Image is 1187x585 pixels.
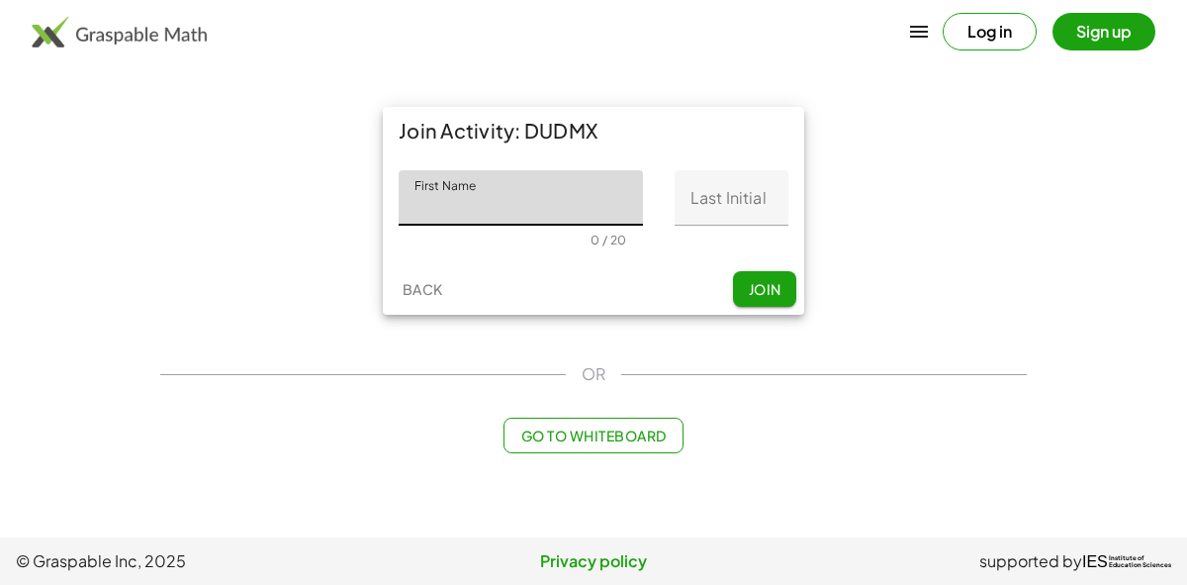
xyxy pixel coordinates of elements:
[1082,549,1171,573] a: IESInstitute ofEducation Sciences
[503,418,683,453] button: Go to Whiteboard
[16,549,401,573] span: © Graspable Inc, 2025
[748,280,780,298] span: Join
[391,271,454,307] button: Back
[582,362,605,386] span: OR
[979,549,1082,573] span: supported by
[1109,555,1171,569] span: Institute of Education Sciences
[943,13,1037,50] button: Log in
[402,280,442,298] span: Back
[1052,13,1155,50] button: Sign up
[591,233,626,247] div: 0 / 20
[733,271,796,307] button: Join
[383,107,804,154] div: Join Activity: DUDMX
[520,427,666,444] span: Go to Whiteboard
[1082,552,1108,571] span: IES
[401,549,785,573] a: Privacy policy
